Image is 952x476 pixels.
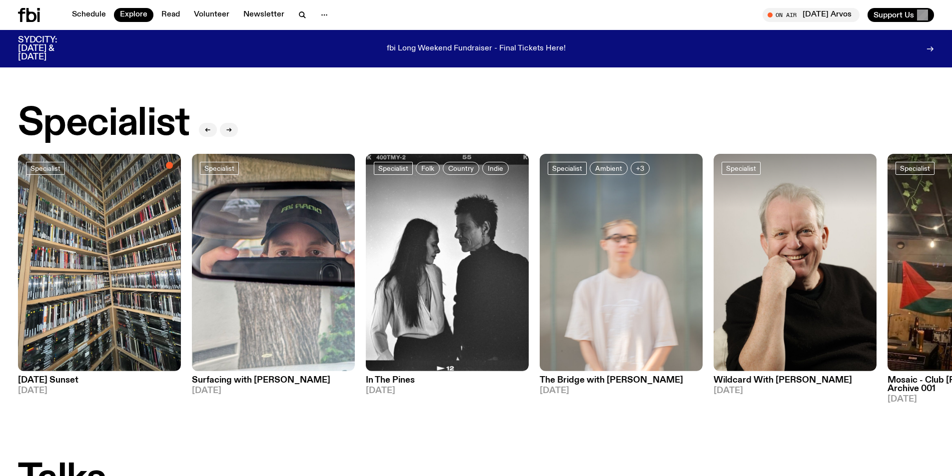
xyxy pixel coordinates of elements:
span: Specialist [900,164,930,172]
a: Specialist [896,162,935,175]
a: Wildcard With [PERSON_NAME][DATE] [714,371,877,395]
span: Ambient [595,164,622,172]
span: Indie [488,164,503,172]
h2: Specialist [18,105,189,143]
a: Read [155,8,186,22]
h3: Surfacing with [PERSON_NAME] [192,376,355,385]
img: A corner shot of the fbi music library [18,154,181,371]
h3: Wildcard With [PERSON_NAME] [714,376,877,385]
span: [DATE] [714,387,877,395]
a: Specialist [548,162,587,175]
a: Specialist [722,162,761,175]
h3: The Bridge with [PERSON_NAME] [540,376,703,385]
button: Support Us [868,8,934,22]
span: Folk [421,164,434,172]
p: fbi Long Weekend Fundraiser - Final Tickets Here! [387,44,566,53]
a: Explore [114,8,153,22]
span: +3 [636,164,644,172]
img: Mara stands in front of a frosted glass wall wearing a cream coloured t-shirt and black glasses. ... [540,154,703,371]
a: Surfacing with [PERSON_NAME][DATE] [192,371,355,395]
a: Specialist [200,162,239,175]
a: Indie [482,162,509,175]
span: Specialist [204,164,234,172]
span: Specialist [30,164,60,172]
span: [DATE] [18,387,181,395]
span: [DATE] [366,387,529,395]
a: Schedule [66,8,112,22]
a: The Bridge with [PERSON_NAME][DATE] [540,371,703,395]
img: Stuart is smiling charmingly, wearing a black t-shirt against a stark white background. [714,154,877,371]
h3: In The Pines [366,376,529,385]
a: Ambient [590,162,628,175]
a: Specialist [26,162,65,175]
span: Specialist [552,164,582,172]
span: Country [448,164,474,172]
h3: [DATE] Sunset [18,376,181,385]
a: [DATE] Sunset[DATE] [18,371,181,395]
span: Specialist [378,164,408,172]
button: +3 [631,162,650,175]
a: Volunteer [188,8,235,22]
span: [DATE] [192,387,355,395]
h3: SYDCITY: [DATE] & [DATE] [18,36,82,61]
a: Country [443,162,479,175]
span: [DATE] [540,387,703,395]
a: Newsletter [237,8,290,22]
a: Specialist [374,162,413,175]
span: Support Us [874,10,914,19]
span: Specialist [726,164,756,172]
a: Folk [416,162,440,175]
button: On Air[DATE] Arvos [763,8,860,22]
a: In The Pines[DATE] [366,371,529,395]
